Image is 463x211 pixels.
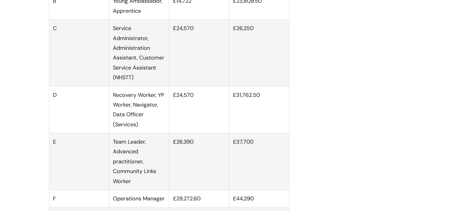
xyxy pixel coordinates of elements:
[49,133,109,190] td: E
[49,20,109,86] td: C
[169,133,229,190] td: £26,390
[229,190,289,207] td: £44,290
[169,190,229,207] td: £29,272.60
[49,86,109,133] td: D
[109,20,169,86] td: Service Administrator, Administration Assistant, Customer Service Assistant (NHSTT)
[169,20,229,86] td: £24,570
[229,133,289,190] td: £37,700
[229,20,289,86] td: £26,250
[169,86,229,133] td: £24,570
[49,190,109,207] td: F
[229,86,289,133] td: £31,762.50
[109,133,169,190] td: Team Leader, Advanced practitioner, Community Links Worker
[109,190,169,207] td: Operations Manager
[109,86,169,133] td: Recovery Worker, YP Worker, Navigator, Data Officer (Services)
